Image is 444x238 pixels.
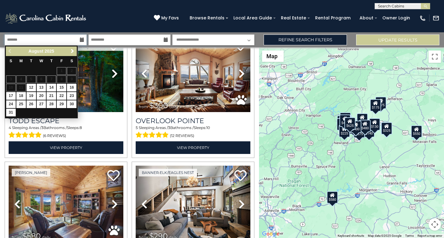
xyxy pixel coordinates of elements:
a: My Favs [154,15,180,22]
a: Todd Escape [9,117,123,125]
button: Keyboard shortcuts [338,234,364,238]
span: August [28,49,43,54]
div: $175 [370,99,381,111]
div: $130 [369,118,380,131]
a: 27 [37,100,46,108]
a: [PERSON_NAME] [12,169,50,176]
span: 10 [206,125,210,130]
a: 13 [37,84,46,91]
a: Real Estate [278,13,309,23]
span: from [139,104,148,109]
span: Friday [60,59,63,63]
a: Browse Rentals [187,13,228,23]
a: 25 [16,100,26,108]
span: (6 reviews) [43,132,66,140]
a: About [356,13,376,23]
span: 8 [80,125,82,130]
img: mail-regular-white.png [433,15,439,22]
div: $230 [337,118,348,130]
a: Overlook Pointe [136,117,250,125]
button: Update Results [356,34,439,45]
a: View Property [9,141,123,154]
a: 30 [67,100,76,108]
span: Wednesday [39,59,43,63]
a: 20 [37,92,46,100]
a: 29 [57,100,66,108]
a: Refine Search Filters [264,34,347,45]
a: 31 [6,109,16,116]
a: Owner Login [379,13,413,23]
a: Next [68,47,76,55]
div: $349 [357,113,368,126]
span: Map data ©2025 Google [368,234,401,237]
a: Add to favorites [107,169,120,183]
a: Add to favorites [234,169,247,183]
a: View Property [136,141,250,154]
a: 26 [27,100,36,108]
button: Change map style [262,50,284,62]
span: daily [169,104,178,109]
span: Next [70,49,75,54]
div: $480 [360,119,371,132]
div: $125 [340,112,351,124]
img: thumbnail_163477009.jpeg [136,35,250,112]
div: Sleeping Areas / Bathrooms / Sleeps: [9,125,123,140]
span: $300 [149,101,168,110]
span: 2025 [44,49,54,54]
span: Thursday [50,59,53,63]
a: 21 [47,92,56,100]
div: $580 [327,191,338,203]
div: $225 [339,125,350,137]
a: 16 [67,84,76,91]
button: Map camera controls [429,218,441,231]
span: 3 [168,125,170,130]
a: 19 [27,92,36,100]
div: Sleeping Areas / Bathrooms / Sleeps: [136,125,250,140]
img: phone-regular-white.png [419,15,426,22]
a: 24 [6,100,16,108]
div: $625 [344,117,356,130]
a: 14 [47,84,56,91]
a: 28 [47,100,56,108]
a: 15 [57,84,66,91]
span: 5 [136,125,138,130]
span: My Favs [161,15,179,21]
div: $175 [375,96,386,109]
a: Banner Elk/Eagles Nest [139,169,197,176]
a: Report a map error [417,234,442,237]
a: Terms [405,234,414,237]
div: $550 [411,125,422,137]
img: White-1-2.png [5,12,88,24]
a: 22 [57,92,66,100]
div: $375 [354,125,365,138]
span: 4 [9,125,11,130]
span: Tuesday [30,59,32,63]
a: 18 [16,92,26,100]
span: Sunday [10,59,12,63]
span: Saturday [71,59,73,63]
a: 17 [6,92,16,100]
a: 12 [27,84,36,91]
button: Toggle fullscreen view [429,50,441,63]
span: Monday [19,59,23,63]
a: Rental Program [312,13,354,23]
div: $400 [350,120,361,133]
img: Google [261,230,281,238]
span: Map [266,53,277,59]
a: Open this area in Google Maps (opens a new window) [261,230,281,238]
span: (12 reviews) [170,132,194,140]
div: $425 [339,114,351,127]
div: $325 [381,122,392,135]
a: Local Area Guide [230,13,275,23]
span: 3 [41,125,43,130]
a: 23 [67,92,76,100]
div: $140 [364,125,375,137]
